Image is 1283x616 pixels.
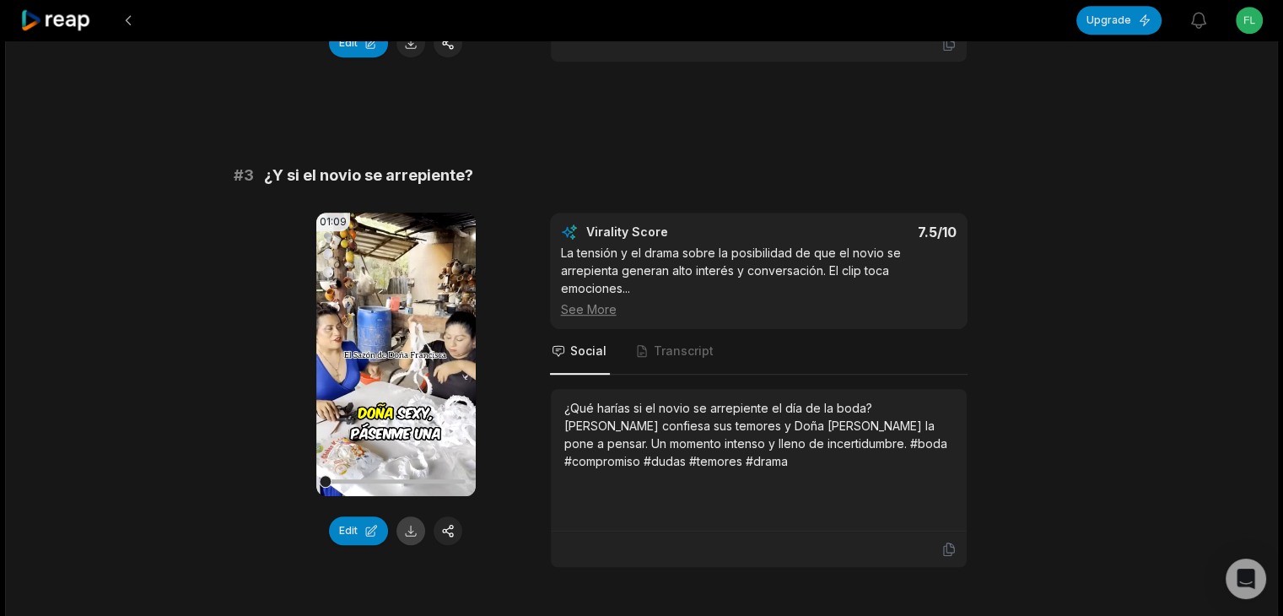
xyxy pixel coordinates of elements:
div: See More [561,300,957,318]
button: Edit [329,29,388,57]
div: 7.5 /10 [775,224,957,240]
span: # 3 [234,164,254,187]
div: La tensión y el drama sobre la posibilidad de que el novio se arrepienta generan alto interés y c... [561,244,957,318]
span: Transcript [654,343,714,359]
span: ¿Y si el novio se arrepiente? [264,164,473,187]
div: ¿Qué harías si el novio se arrepiente el día de la boda? [PERSON_NAME] confiesa sus temores y Doñ... [564,399,953,470]
button: Upgrade [1076,6,1162,35]
div: Virality Score [586,224,768,240]
button: Edit [329,516,388,545]
span: Social [570,343,606,359]
video: Your browser does not support mp4 format. [316,213,476,496]
div: Open Intercom Messenger [1226,559,1266,599]
nav: Tabs [550,329,968,375]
